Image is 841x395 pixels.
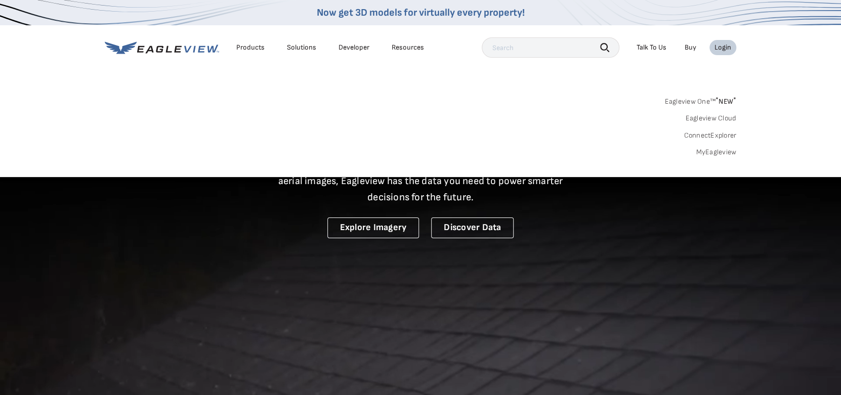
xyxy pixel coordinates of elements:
[266,157,575,205] p: A new era starts here. Built on more than 3.5 billion high-resolution aerial images, Eagleview ha...
[287,43,316,52] div: Solutions
[664,94,736,106] a: Eagleview One™*NEW*
[637,43,666,52] div: Talk To Us
[685,114,736,123] a: Eagleview Cloud
[685,43,696,52] a: Buy
[317,7,525,19] a: Now get 3D models for virtually every property!
[339,43,369,52] a: Developer
[716,97,736,106] span: NEW
[696,148,736,157] a: MyEagleview
[482,37,619,58] input: Search
[684,131,736,140] a: ConnectExplorer
[431,217,514,238] a: Discover Data
[392,43,424,52] div: Resources
[714,43,731,52] div: Login
[327,217,419,238] a: Explore Imagery
[236,43,265,52] div: Products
